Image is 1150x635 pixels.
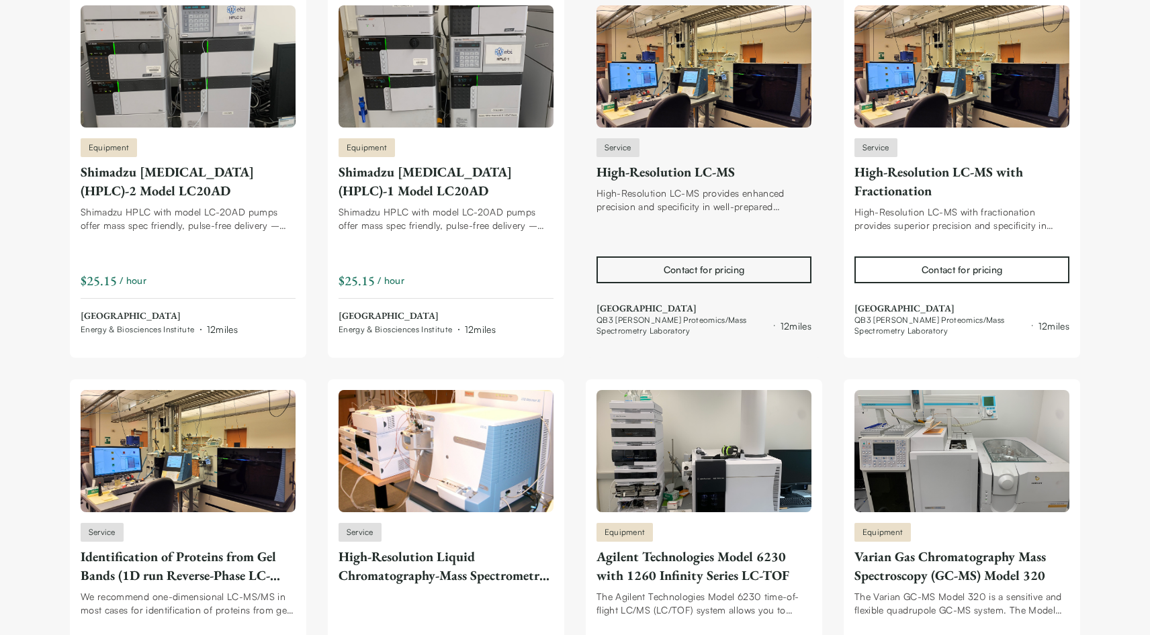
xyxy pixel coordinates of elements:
span: Service [347,526,373,538]
img: Varian Gas Chromatography Mass Spectroscopy (GC-MS) Model 320 [854,390,1069,512]
div: 12 miles [207,322,238,336]
span: Equipment [605,526,645,538]
span: Equipment [862,526,903,538]
div: Contact for pricing [922,262,1002,277]
img: High-Resolution LC-MS [596,5,811,128]
span: Service [605,142,631,154]
div: High-Resolution Liquid Chromatography-Mass Spectrometry (LC-MS) [339,547,554,585]
div: High-Resolution LC-MS provides enhanced precision and specificity in well-prepared samples. Pleas... [596,187,811,213]
span: Equipment [347,142,387,154]
div: Agilent Technologies Model 6230 with 1260 Infinity Series LC-TOF [596,547,811,585]
a: High-Resolution LC-MSServiceHigh-Resolution LC-MSHigh-Resolution LC-MS provides enhanced precisio... [596,5,811,337]
img: Agilent Technologies Model 6230 with 1260 Infinity Series LC-TOF [596,390,811,512]
span: / hour [378,273,404,287]
span: [GEOGRAPHIC_DATA] [339,309,496,323]
a: Shimadzu High Performance Liquid Chromatography (HPLC)-2 Model LC20ADEquipmentShimadzu [MEDICAL_D... [81,5,296,337]
span: QB3 [PERSON_NAME] Proteomics/Mass Spectrometry Laboratory [854,315,1026,336]
span: Service [89,526,116,538]
div: Contact for pricing [664,262,744,277]
span: Service [862,142,889,154]
div: Varian Gas Chromatography Mass Spectroscopy (GC-MS) Model 320 [854,547,1069,585]
div: 12 miles [465,322,496,336]
span: / hour [120,273,146,287]
a: High-Resolution LC-MS with FractionationServiceHigh-Resolution LC-MS with FractionationHigh-Resol... [854,5,1069,337]
div: We recommend one-dimensional LC-MS/MS in most cases for identification of proteins from gel bands... [81,590,296,617]
div: 12 miles [781,319,811,333]
div: The Varian GC-MS Model 320 is a sensitive and flexible quadrupole GC-MS system. The Model 320 pro... [854,590,1069,617]
span: Energy & Biosciences Institute [339,324,453,335]
span: Energy & Biosciences Institute [81,324,195,335]
div: Shimadzu [MEDICAL_DATA] (HPLC)-1 Model LC20AD [339,162,554,200]
div: Shimadzu HPLC with model LC-20AD pumps offer mass spec friendly, pulse-free delivery – the most s... [81,205,296,232]
div: 12 miles [1038,319,1069,333]
div: $25.15 [339,271,375,290]
span: [GEOGRAPHIC_DATA] [854,302,1069,315]
div: Shimadzu HPLC with model LC-20AD pumps offer mass spec friendly, pulse-free delivery – the most s... [339,205,554,232]
div: The Agilent Technologies Model 6230 time-of-flight LC/MS (LC/TOF) system allows you to upgrade fr... [596,590,811,617]
div: High-Resolution LC-MS with Fractionation [854,162,1069,200]
div: Identification of Proteins from Gel Bands (1D run Reverse-Phase LC-MS/MS) [81,547,296,585]
img: High-Resolution LC-MS with Fractionation [854,5,1069,128]
img: Shimadzu High Performance Liquid Chromatography (HPLC)-2 Model LC20AD [81,5,296,128]
img: Shimadzu High Performance Liquid Chromatography (HPLC)-1 Model LC20AD [339,5,554,128]
span: Equipment [89,142,129,154]
img: High-Resolution Liquid Chromatography-Mass Spectrometry (LC-MS) [339,390,554,512]
div: High-Resolution LC-MS with fractionation provides superior precision and specificity in analyses ... [854,205,1069,232]
span: [GEOGRAPHIC_DATA] [596,302,811,315]
div: Shimadzu [MEDICAL_DATA] (HPLC)-2 Model LC20AD [81,162,296,200]
img: Identification of Proteins from Gel Bands (1D run Reverse-Phase LC-MS/MS) [81,390,296,512]
div: High-Resolution LC-MS [596,162,811,181]
div: $25.15 [81,271,117,290]
a: Shimadzu High Performance Liquid Chromatography (HPLC)-1 Model LC20ADEquipmentShimadzu [MEDICAL_D... [339,5,554,337]
span: QB3 [PERSON_NAME] Proteomics/Mass Spectrometry Laboratory [596,315,768,336]
span: [GEOGRAPHIC_DATA] [81,309,238,323]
